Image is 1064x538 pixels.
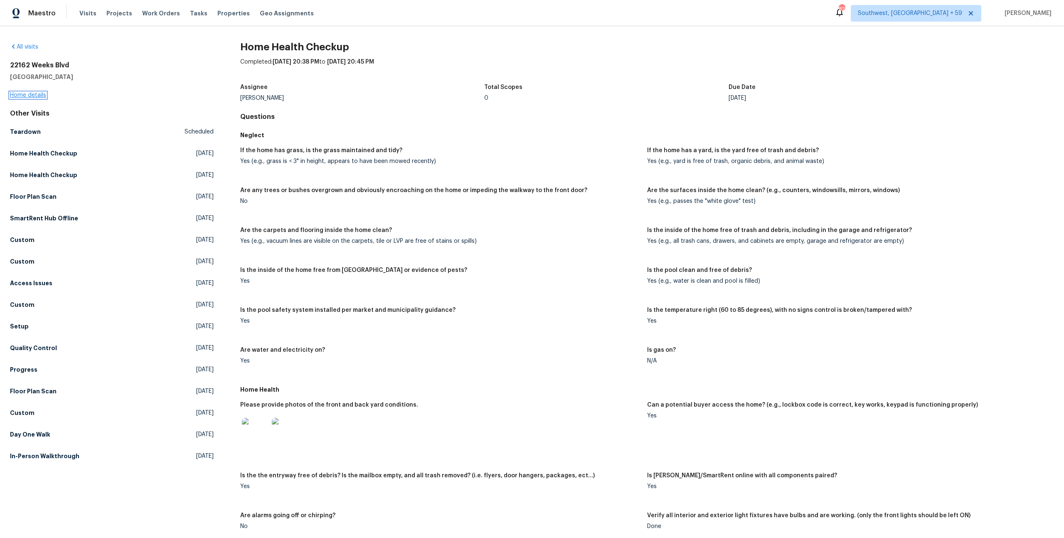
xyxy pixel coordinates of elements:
span: [DATE] [196,279,214,287]
a: Progress[DATE] [10,362,214,377]
h5: Assignee [240,84,268,90]
div: Yes (e.g., grass is < 3" in height, appears to have been mowed recently) [240,158,640,164]
h5: Is the temperature right (60 to 85 degrees), with no signs control is broken/tampered with? [647,307,912,313]
span: Scheduled [185,128,214,136]
span: Maestro [28,9,56,17]
div: Yes (e.g., all trash cans, drawers, and cabinets are empty, garage and refrigerator are empty) [647,238,1047,244]
h2: Home Health Checkup [240,43,1054,51]
h5: Is the pool safety system installed per market and municipality guidance? [240,307,456,313]
h5: Are the carpets and flooring inside the home clean? [240,227,392,233]
div: 821 [839,5,845,13]
div: Completed: to [240,58,1054,79]
div: [PERSON_NAME] [240,95,485,101]
span: Work Orders [142,9,180,17]
h5: Custom [10,236,34,244]
h5: If the home has grass, is the grass maintained and tidy? [240,148,402,153]
div: Yes (e.g., yard is free of trash, organic debris, and animal waste) [647,158,1047,164]
h5: Floor Plan Scan [10,387,57,395]
h5: Are water and electricity on? [240,347,325,353]
a: Floor Plan Scan[DATE] [10,189,214,204]
a: Custom[DATE] [10,232,214,247]
h5: Total Scopes [484,84,522,90]
span: [DATE] 20:45 PM [327,59,374,65]
h5: Custom [10,409,34,417]
a: SmartRent Hub Offline[DATE] [10,211,214,226]
h4: Questions [240,113,1054,121]
h5: Access Issues [10,279,52,287]
h5: Home Health [240,385,1054,394]
span: [DATE] [196,452,214,460]
span: [DATE] [196,365,214,374]
span: [DATE] [196,214,214,222]
div: Done [647,523,1047,529]
div: Yes (e.g., vacuum lines are visible on the carpets, tile or LVP are free of stains or spills) [240,238,640,244]
h5: Is the the entryway free of debris? Is the mailbox empty, and all trash removed? (i.e. flyers, do... [240,473,595,479]
div: Yes [240,358,640,364]
h5: Teardown [10,128,41,136]
div: Yes (e.g., passes the "white glove" test) [647,198,1047,204]
h5: Please provide photos of the front and back yard conditions. [240,402,418,408]
a: Home Health Checkup[DATE] [10,168,214,183]
a: Custom[DATE] [10,405,214,420]
h5: Day One Walk [10,430,50,439]
h5: Due Date [729,84,756,90]
div: Yes (e.g., water is clean and pool is filled) [647,278,1047,284]
a: Floor Plan Scan[DATE] [10,384,214,399]
span: [DATE] [196,387,214,395]
a: TeardownScheduled [10,124,214,139]
span: Properties [217,9,250,17]
h5: Custom [10,301,34,309]
div: Yes [647,484,1047,489]
span: [DATE] [196,430,214,439]
h5: Can a potential buyer access the home? (e.g., lockbox code is correct, key works, keypad is funct... [647,402,978,408]
div: No [240,198,640,204]
span: [DATE] [196,171,214,179]
span: [PERSON_NAME] [1001,9,1052,17]
div: Yes [240,318,640,324]
h5: Progress [10,365,37,374]
h5: Neglect [240,131,1054,139]
span: Southwest, [GEOGRAPHIC_DATA] + 59 [858,9,962,17]
h5: Are any trees or bushes overgrown and obviously encroaching on the home or impeding the walkway t... [240,188,587,193]
h5: Home Health Checkup [10,171,77,179]
h5: Verify all interior and exterior light fixtures have bulbs and are working. (only the front light... [647,513,970,518]
h5: Custom [10,257,34,266]
h5: Is the inside of the home free from [GEOGRAPHIC_DATA] or evidence of pests? [240,267,467,273]
h5: If the home has a yard, is the yard free of trash and debris? [647,148,819,153]
h5: [GEOGRAPHIC_DATA] [10,73,214,81]
div: [DATE] [729,95,973,101]
h5: Quality Control [10,344,57,352]
h5: Home Health Checkup [10,149,77,158]
h5: Is [PERSON_NAME]/SmartRent online with all components paired? [647,473,837,479]
div: Yes [647,413,1047,419]
div: Other Visits [10,109,214,118]
a: Quality Control[DATE] [10,341,214,355]
span: [DATE] [196,322,214,331]
h5: Is gas on? [647,347,676,353]
a: Access Issues[DATE] [10,276,214,291]
h2: 22162 Weeks Blvd [10,61,214,69]
div: No [240,523,640,529]
h5: In-Person Walkthrough [10,452,79,460]
span: [DATE] [196,344,214,352]
span: Tasks [190,10,207,16]
div: 0 [484,95,729,101]
a: Custom[DATE] [10,254,214,269]
div: N/A [647,358,1047,364]
h5: Are alarms going off or chirping? [240,513,335,518]
a: In-Person Walkthrough[DATE] [10,449,214,464]
div: Yes [647,318,1047,324]
h5: Is the pool clean and free of debris? [647,267,752,273]
a: Day One Walk[DATE] [10,427,214,442]
span: [DATE] [196,301,214,309]
div: Yes [240,278,640,284]
span: [DATE] [196,192,214,201]
h5: Is the inside of the home free of trash and debris, including in the garage and refrigerator? [647,227,912,233]
h5: Are the surfaces inside the home clean? (e.g., counters, windowsills, mirrors, windows) [647,188,900,193]
h5: Floor Plan Scan [10,192,57,201]
span: [DATE] [196,149,214,158]
a: Custom[DATE] [10,297,214,312]
span: Visits [79,9,96,17]
h5: Setup [10,322,29,331]
span: [DATE] [196,236,214,244]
